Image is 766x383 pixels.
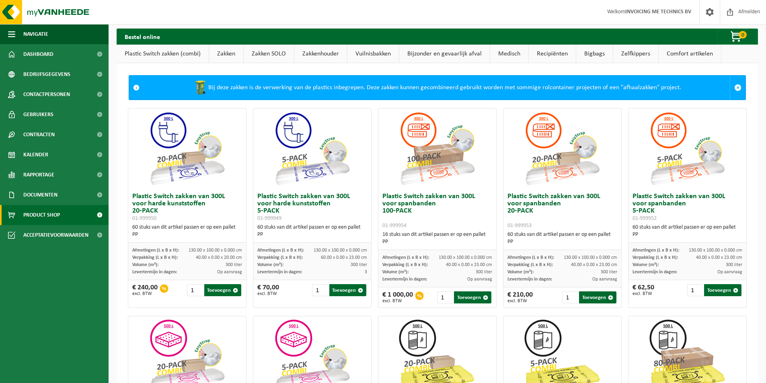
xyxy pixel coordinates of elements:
[23,225,88,245] span: Acceptatievoorwaarden
[189,248,242,253] span: 130.00 x 100.00 x 0.000 cm
[476,270,492,274] span: 300 liter
[633,215,657,221] span: 01-999952
[507,255,554,260] span: Afmetingen (L x B x H):
[257,284,279,296] div: € 70,00
[382,291,413,303] div: € 1 000,00
[187,284,203,296] input: 1
[132,248,179,253] span: Afmetingen (L x B x H):
[633,193,742,222] h3: Plastic Switch zakken van 300L voor spanbanden 5-PACK
[132,291,158,296] span: excl. BTW
[204,284,242,296] button: Toevoegen
[117,45,209,63] a: Plastic Switch zakken (combi)
[382,255,429,260] span: Afmetingen (L x B x H):
[132,231,242,238] div: PP
[257,193,367,222] h3: Plastic Switch zakken van 300L voor harde kunststoffen 5-PACK
[562,291,578,303] input: 1
[257,248,304,253] span: Afmetingen (L x B x H):
[717,270,742,274] span: Op aanvraag
[192,80,208,96] img: WB-0240-HPE-GN-50.png
[730,76,745,100] a: Sluit melding
[257,270,302,274] span: Levertermijn in dagen:
[23,125,55,145] span: Contracten
[507,238,617,246] div: PP
[659,45,721,63] a: Comfort artikelen
[613,45,658,63] a: Zelfkippers
[571,262,617,267] span: 40.00 x 0.00 x 23.00 cm
[726,262,742,267] span: 300 liter
[633,270,677,274] span: Levertermijn in dagen:
[257,231,367,238] div: PP
[507,277,552,282] span: Levertermijn in dagen:
[257,262,283,267] span: Volume (m³):
[257,215,281,221] span: 01-999949
[576,45,613,63] a: Bigbags
[132,224,242,238] div: 60 stuks van dit artikel passen er op een pallet
[717,29,757,45] button: 0
[507,299,533,303] span: excl. BTW
[529,45,576,63] a: Recipiënten
[132,284,158,296] div: € 240,00
[257,255,303,260] span: Verpakking (L x B x H):
[601,270,617,274] span: 300 liter
[257,224,367,238] div: 60 stuks van dit artikel passen er op een pallet
[23,205,60,225] span: Product Shop
[382,270,409,274] span: Volume (m³):
[132,193,242,222] h3: Plastic Switch zakken van 300L voor harde kunststoffen 20-PACK
[592,277,617,282] span: Op aanvraag
[382,299,413,303] span: excl. BTW
[633,231,742,238] div: PP
[257,291,279,296] span: excl. BTW
[132,270,177,274] span: Levertermijn in dagen:
[272,109,352,189] img: 01-999949
[23,145,48,165] span: Kalender
[217,270,242,274] span: Op aanvraag
[23,64,70,84] span: Bedrijfsgegevens
[132,262,158,267] span: Volume (m³):
[314,248,367,253] span: 130.00 x 100.00 x 0.000 cm
[23,165,54,185] span: Rapportage
[23,84,70,104] span: Contactpersonen
[382,262,428,267] span: Verpakking (L x B x H):
[351,262,367,267] span: 300 liter
[633,262,659,267] span: Volume (m³):
[23,104,53,125] span: Gebruikers
[244,45,294,63] a: Zakken SOLO
[117,29,168,44] h2: Bestel online
[454,291,491,303] button: Toevoegen
[365,270,367,274] span: 3
[467,277,492,282] span: Op aanvraag
[687,284,703,296] input: 1
[507,231,617,246] div: 60 stuks van dit artikel passen er op een pallet
[132,255,178,260] span: Verpakking (L x B x H):
[347,45,399,63] a: Vuilnisbakken
[382,277,427,282] span: Levertermijn in dagen:
[321,255,367,260] span: 60.00 x 0.00 x 23.00 cm
[226,262,242,267] span: 300 liter
[382,238,492,246] div: PP
[507,270,534,274] span: Volume (m³):
[704,284,741,296] button: Toevoegen
[132,215,156,221] span: 01-999950
[522,109,602,189] img: 01-999953
[437,291,453,303] input: 1
[439,255,492,260] span: 130.00 x 100.00 x 0.000 cm
[294,45,347,63] a: Zakkenhouder
[399,45,490,63] a: Bijzonder en gevaarlijk afval
[23,24,48,44] span: Navigatie
[625,9,691,15] strong: INVOICING ME TECHNICS BV
[507,262,553,267] span: Verpakking (L x B x H):
[329,284,367,296] button: Toevoegen
[312,284,328,296] input: 1
[209,45,243,63] a: Zakken
[446,262,492,267] span: 40.00 x 0.00 x 23.00 cm
[397,109,477,189] img: 01-999954
[382,223,407,229] span: 01-999954
[382,231,492,246] div: 16 stuks van dit artikel passen er op een pallet
[507,193,617,229] h3: Plastic Switch zakken van 300L voor spanbanden 20-PACK
[739,31,747,39] span: 0
[196,255,242,260] span: 40.00 x 0.00 x 20.00 cm
[507,291,533,303] div: € 210,00
[382,193,492,229] h3: Plastic Switch zakken van 300L voor spanbanden 100-PACK
[633,291,654,296] span: excl. BTW
[147,109,227,189] img: 01-999950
